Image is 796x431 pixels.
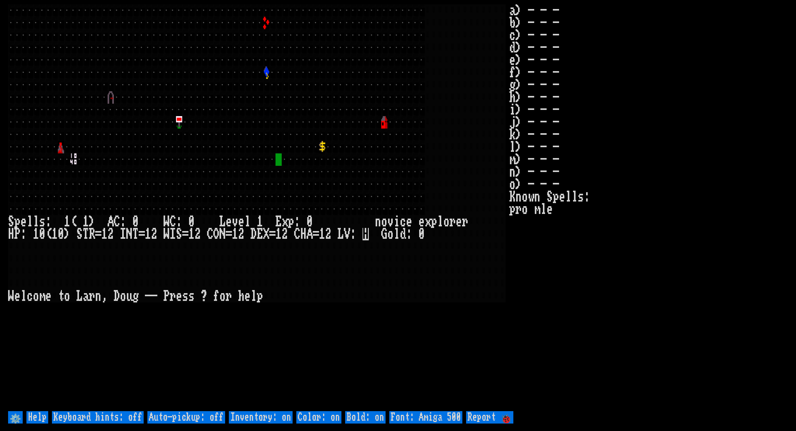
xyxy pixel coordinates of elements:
div: ) [89,215,95,228]
div: s [188,290,195,302]
div: e [456,215,462,228]
div: E [275,215,282,228]
div: : [21,228,27,240]
div: ( [45,228,52,240]
div: A [108,215,114,228]
div: l [27,215,33,228]
div: 1 [257,215,263,228]
div: C [170,215,176,228]
div: 0 [132,215,139,228]
stats: a) - - - b) - - - c) - - - d) - - - e) - - - f) - - - g) - - - h) - - - i) - - - j) - - - k) - - ... [509,4,788,410]
div: 1 [64,215,70,228]
div: 1 [145,228,151,240]
div: C [207,228,213,240]
input: Bold: on [345,411,386,424]
div: , [101,290,108,302]
div: D [251,228,257,240]
div: W [8,290,14,302]
div: : [120,215,126,228]
div: l [21,290,27,302]
div: o [443,215,450,228]
div: a [83,290,89,302]
div: 1 [83,215,89,228]
div: r [450,215,456,228]
div: - [145,290,151,302]
div: 1 [188,228,195,240]
div: 2 [151,228,157,240]
div: l [244,215,251,228]
input: Font: Amiga 500 [389,411,462,424]
div: A [307,228,313,240]
div: G [381,228,387,240]
div: 1 [52,228,58,240]
div: o [120,290,126,302]
div: 1 [232,228,238,240]
div: S [176,228,182,240]
div: x [282,215,288,228]
div: r [89,290,95,302]
div: = [182,228,188,240]
div: p [257,290,263,302]
div: = [226,228,232,240]
div: P [14,228,21,240]
div: i [394,215,400,228]
input: Report 🐞 [466,411,513,424]
div: 2 [282,228,288,240]
input: Color: on [296,411,341,424]
div: o [33,290,39,302]
div: C [294,228,300,240]
div: N [220,228,226,240]
div: v [387,215,394,228]
div: e [406,215,412,228]
div: C [114,215,120,228]
div: m [39,290,45,302]
div: c [27,290,33,302]
div: 2 [108,228,114,240]
div: W [164,215,170,228]
div: o [387,228,394,240]
div: = [313,228,319,240]
div: 1 [33,228,39,240]
div: W [164,228,170,240]
div: 0 [307,215,313,228]
input: ⚙️ [8,411,23,424]
div: P [164,290,170,302]
input: Auto-pickup: off [147,411,225,424]
div: = [269,228,275,240]
div: : [350,228,356,240]
div: 0 [58,228,64,240]
div: e [176,290,182,302]
div: 2 [238,228,244,240]
input: Keyboard hints: off [52,411,144,424]
div: l [437,215,443,228]
div: e [21,215,27,228]
mark: H [363,228,369,240]
div: N [126,228,132,240]
div: p [431,215,437,228]
div: 1 [275,228,282,240]
div: 0 [39,228,45,240]
div: L [338,228,344,240]
div: L [220,215,226,228]
div: ( [70,215,76,228]
div: n [95,290,101,302]
div: T [132,228,139,240]
div: 1 [101,228,108,240]
div: p [288,215,294,228]
div: n [375,215,381,228]
div: I [170,228,176,240]
div: - [151,290,157,302]
div: v [232,215,238,228]
div: l [33,215,39,228]
div: 1 [319,228,325,240]
div: 2 [325,228,331,240]
div: r [226,290,232,302]
div: t [58,290,64,302]
div: O [213,228,220,240]
div: e [226,215,232,228]
div: c [400,215,406,228]
div: ? [201,290,207,302]
div: e [419,215,425,228]
div: u [126,290,132,302]
div: H [8,228,14,240]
